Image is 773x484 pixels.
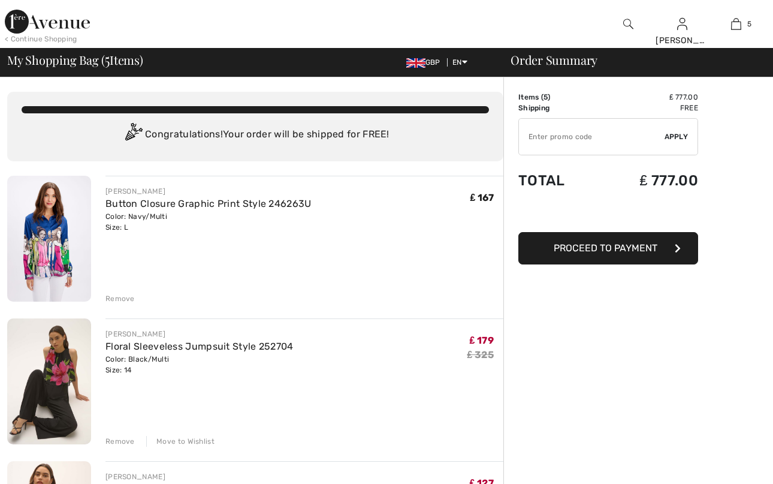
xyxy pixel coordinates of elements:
[105,341,294,352] a: Floral Sleeveless Jumpsuit Style 252704
[105,211,312,233] div: Color: Navy/Multi Size: L
[518,201,698,228] iframe: PayPal
[598,160,698,201] td: ₤ 777.00
[406,58,445,67] span: GBP
[656,34,708,47] div: [PERSON_NAME]
[518,160,598,201] td: Total
[121,123,145,147] img: Congratulation2.svg
[518,232,698,264] button: Proceed to Payment
[747,19,751,29] span: 5
[5,34,77,44] div: < Continue Shopping
[105,471,270,482] div: [PERSON_NAME]
[554,242,657,254] span: Proceed to Payment
[665,131,689,142] span: Apply
[519,119,665,155] input: Promo code
[7,54,143,66] span: My Shopping Bag ( Items)
[518,92,598,103] td: Items ( )
[7,176,91,302] img: Button Closure Graphic Print Style 246263U
[467,349,494,360] s: ₤ 325
[5,10,90,34] img: 1ère Avenue
[105,198,312,209] a: Button Closure Graphic Print Style 246263U
[105,293,135,304] div: Remove
[470,335,494,346] span: ₤ 179
[146,436,215,447] div: Move to Wishlist
[105,436,135,447] div: Remove
[598,103,698,113] td: Free
[7,318,91,444] img: Floral Sleeveless Jumpsuit Style 252704
[105,354,294,375] div: Color: Black/Multi Size: 14
[406,58,425,68] img: UK Pound
[105,186,312,197] div: [PERSON_NAME]
[677,17,687,31] img: My Info
[22,123,489,147] div: Congratulations! Your order will be shipped for FREE!
[105,329,294,339] div: [PERSON_NAME]
[543,93,548,101] span: 5
[496,54,766,66] div: Order Summary
[518,103,598,113] td: Shipping
[731,17,741,31] img: My Bag
[105,51,110,67] span: 5
[598,92,698,103] td: ₤ 777.00
[623,17,633,31] img: search the website
[452,58,467,67] span: EN
[470,192,494,203] span: ₤ 167
[710,17,763,31] a: 5
[677,18,687,29] a: Sign In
